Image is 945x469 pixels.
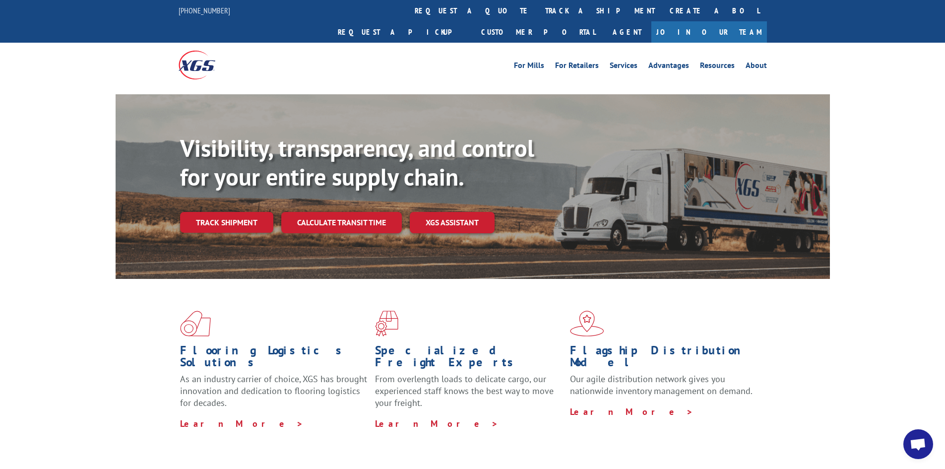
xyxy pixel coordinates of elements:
[281,212,402,233] a: Calculate transit time
[180,418,304,429] a: Learn More >
[180,373,367,408] span: As an industry carrier of choice, XGS has brought innovation and dedication to flooring logistics...
[375,418,499,429] a: Learn More >
[555,62,599,72] a: For Retailers
[648,62,689,72] a: Advantages
[330,21,474,43] a: Request a pickup
[180,311,211,336] img: xgs-icon-total-supply-chain-intelligence-red
[570,406,693,417] a: Learn More >
[410,212,495,233] a: XGS ASSISTANT
[651,21,767,43] a: Join Our Team
[514,62,544,72] a: For Mills
[746,62,767,72] a: About
[375,344,563,373] h1: Specialized Freight Experts
[180,133,534,192] b: Visibility, transparency, and control for your entire supply chain.
[903,429,933,459] div: Open chat
[610,62,637,72] a: Services
[180,212,273,233] a: Track shipment
[375,311,398,336] img: xgs-icon-focused-on-flooring-red
[570,311,604,336] img: xgs-icon-flagship-distribution-model-red
[179,5,230,15] a: [PHONE_NUMBER]
[474,21,603,43] a: Customer Portal
[375,373,563,417] p: From overlength loads to delicate cargo, our experienced staff knows the best way to move your fr...
[570,344,757,373] h1: Flagship Distribution Model
[570,373,753,397] span: Our agile distribution network gives you nationwide inventory management on demand.
[603,21,651,43] a: Agent
[180,344,368,373] h1: Flooring Logistics Solutions
[700,62,735,72] a: Resources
